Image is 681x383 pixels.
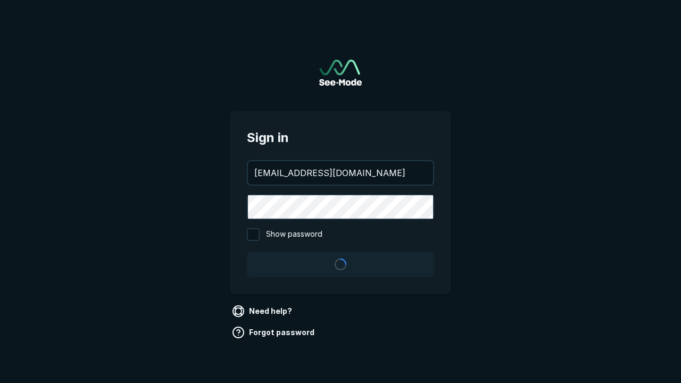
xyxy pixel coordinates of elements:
a: Forgot password [230,324,319,341]
span: Sign in [247,128,434,147]
span: Show password [266,228,322,241]
a: Go to sign in [319,60,362,86]
input: your@email.com [248,161,433,185]
a: Need help? [230,303,296,320]
img: See-Mode Logo [319,60,362,86]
